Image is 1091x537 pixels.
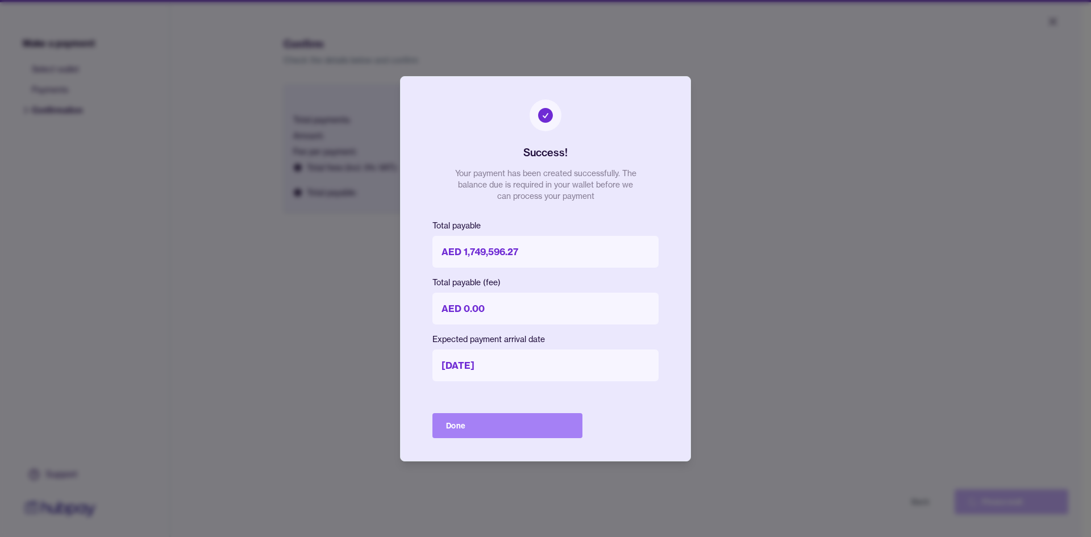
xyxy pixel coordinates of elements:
[432,220,659,231] p: Total payable
[432,293,659,324] p: AED 0.00
[432,349,659,381] p: [DATE]
[455,168,636,202] p: Your payment has been created successfully. The balance due is required in your wallet before we ...
[432,236,659,268] p: AED 1,749,596.27
[432,334,659,345] p: Expected payment arrival date
[432,277,659,288] p: Total payable (fee)
[523,145,568,161] h2: Success!
[432,413,582,438] button: Done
